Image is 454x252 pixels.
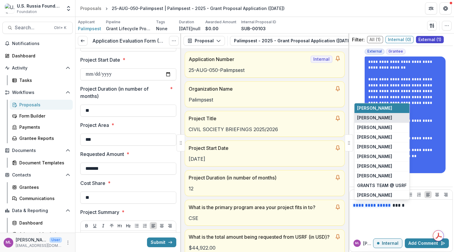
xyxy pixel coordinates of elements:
p: Filter: [352,36,365,43]
a: Project TitleCIVIL SOCIETY BRIEFINGS 2025/2026 [185,111,345,137]
span: Foundation [17,9,37,15]
button: Proposal [184,36,225,46]
button: Heading 1 [116,222,123,229]
a: Tasks [10,75,73,85]
a: Dashboard [2,51,73,61]
p: CIVIL SOCIETY BRIEFINGS 2025/2026 [189,126,341,133]
span: Internal [311,56,332,63]
div: Advanced Analytics [19,231,68,237]
p: Awarded Amount [205,19,236,25]
p: Project Start Date [80,56,120,63]
button: Open Activity [2,63,73,73]
button: Align Center [433,191,441,198]
button: Align Left [424,191,432,198]
button: Options [169,36,179,46]
a: What is the primary program area your project fits in to?CSE [185,200,345,226]
p: Requested Amount [80,150,124,158]
p: User [50,237,62,243]
a: Project Start Date[DATE] [185,141,345,166]
p: [PERSON_NAME] [363,240,373,247]
p: Application Number [189,56,308,63]
p: CSE [189,215,341,222]
p: [EMAIL_ADDRESS][DOMAIN_NAME] [16,243,62,248]
button: Open Data & Reporting [2,206,73,215]
button: [PERSON_NAME] [354,113,409,123]
button: [PERSON_NAME] [354,190,409,200]
p: None [156,25,168,32]
button: Align Right [442,191,449,198]
p: Project Title [189,115,332,122]
a: Document Templates [10,158,73,168]
button: [PERSON_NAME] [354,123,409,132]
button: [PERSON_NAME] [354,171,409,181]
p: Project Duration (in number of months) [80,85,168,100]
div: U.S. Russia Foundation [17,3,62,9]
button: Bold [353,191,360,198]
button: Open Contacts [2,170,73,180]
a: Payments [10,122,73,132]
button: Palimpsest - 2025 - Grant Proposal Application ([DATE]) [230,36,371,46]
p: Grant Lifecycle Process [106,25,151,32]
span: Activity [12,66,63,71]
p: Internal Proposal ID [241,19,276,25]
button: [PERSON_NAME] [354,142,409,152]
p: Tags [156,19,165,25]
button: Search... [2,22,73,34]
p: Duration [179,19,194,25]
p: Cost Share [80,179,105,187]
span: External [367,49,382,53]
button: Add Comment [405,238,449,248]
button: Underline [91,222,98,229]
div: Document Templates [19,160,68,166]
p: Palimpsest [189,96,341,103]
a: Palimpsest [78,25,101,32]
button: GRANTS TEAM @ USRF [354,181,409,190]
p: 12 [189,185,341,192]
button: Submit [147,237,176,247]
button: Ordered List [415,191,423,198]
button: Open Documents [2,146,73,155]
span: Data & Reporting [12,208,63,213]
span: Notifications [12,41,70,46]
div: Payments [19,124,68,130]
div: Tasks [19,77,68,83]
a: Dashboard [10,218,73,228]
div: Ctrl + K [53,24,68,31]
h3: Application Evaluation Form (Internal) [92,38,164,44]
p: $44,922.00 [189,244,341,251]
div: Maria Lvova [355,242,360,245]
p: [PERSON_NAME] [16,237,47,243]
div: 25-AUG-050-Palimpsest | Palimpsest - 2025 - Grant Proposal Application ([DATE]) [112,5,285,11]
a: Application NumberInternal25-AUG-050-Palimpsest [185,52,345,78]
button: Bullet List [407,191,414,198]
p: $0.00 [205,25,219,32]
button: Get Help [440,2,452,15]
a: Organization NamePalimpsest [185,81,345,107]
div: Dashboard [19,220,68,226]
a: Grantees [10,182,73,192]
div: Proposals [19,102,68,108]
div: Dashboard [12,53,68,59]
p: Pipeline [106,19,120,25]
p: [DATE] [189,155,341,163]
button: Align Right [166,222,174,229]
p: Internal [382,241,398,246]
div: Proposals [80,5,101,11]
button: Align Center [158,222,165,229]
button: Internal [373,238,402,248]
button: More [64,239,72,246]
button: Partners [425,2,437,15]
button: Bold [83,222,90,229]
button: Align Left [150,222,157,229]
div: Grantees [19,184,68,190]
p: Project Duration (in number of months) [189,174,332,181]
button: Notifications [2,39,73,48]
p: 25-AUG-050-Palimpsest [189,66,341,74]
button: Bullet List [133,222,140,229]
p: Project Summary [80,208,119,216]
p: [DATE]null [179,25,200,32]
a: Advanced Analytics [10,229,73,239]
a: Form Builder [10,111,73,121]
button: [PERSON_NAME] [354,103,409,113]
